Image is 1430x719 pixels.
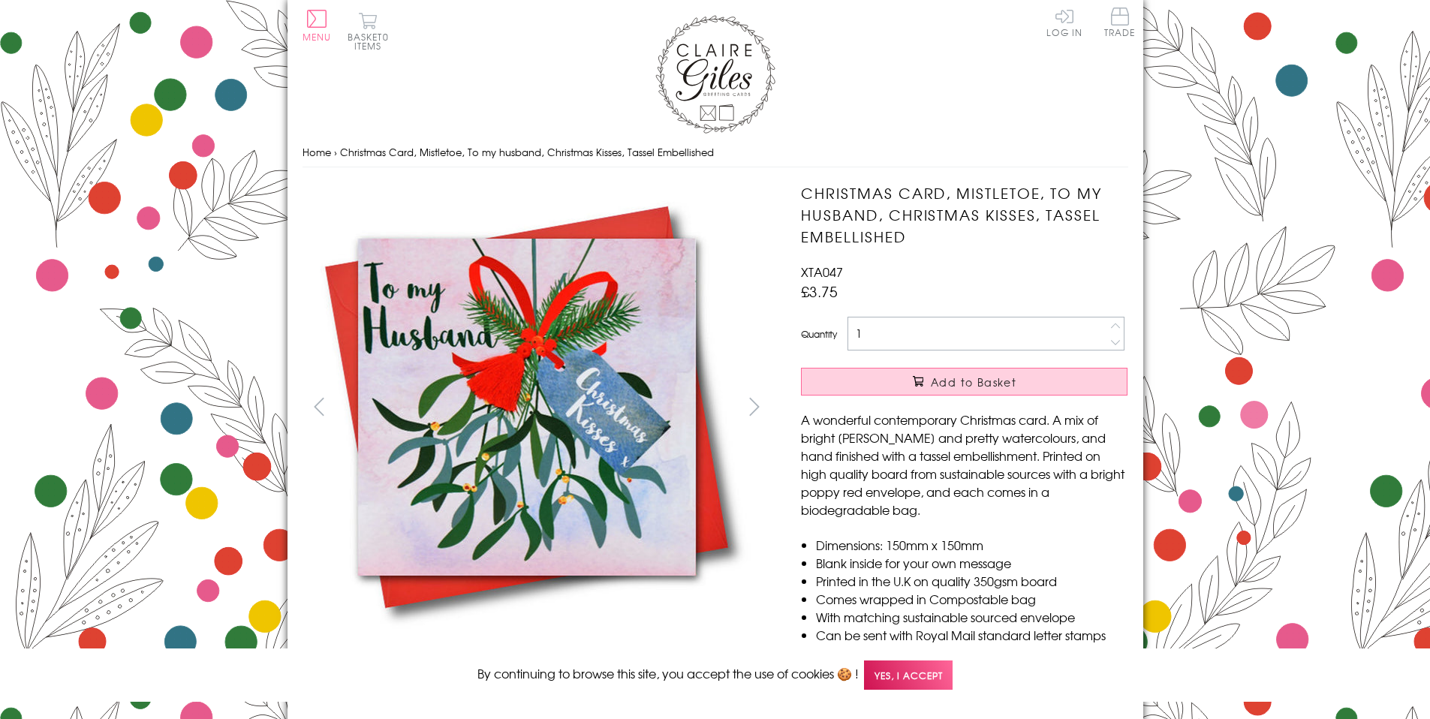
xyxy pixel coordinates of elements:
a: Log In [1046,8,1082,37]
li: Blank inside for your own message [816,554,1127,572]
button: next [737,390,771,423]
h1: Christmas Card, Mistletoe, To my husband, Christmas Kisses, Tassel Embellished [801,182,1127,247]
li: Printed in the U.K on quality 350gsm board [816,572,1127,590]
nav: breadcrumbs [303,137,1128,168]
button: prev [303,390,336,423]
img: Claire Giles Greetings Cards [655,15,775,134]
img: Christmas Card, Mistletoe, To my husband, Christmas Kisses, Tassel Embellished [302,182,752,632]
span: 0 items [354,30,389,53]
p: A wonderful contemporary Christmas card. A mix of bright [PERSON_NAME] and pretty watercolours, a... [801,411,1127,519]
li: Dimensions: 150mm x 150mm [816,536,1127,554]
li: Comes wrapped in Compostable bag [816,590,1127,608]
span: Christmas Card, Mistletoe, To my husband, Christmas Kisses, Tassel Embellished [340,145,714,159]
a: Trade [1104,8,1136,40]
img: Christmas Card, Mistletoe, To my husband, Christmas Kisses, Tassel Embellished [771,182,1221,633]
label: Quantity [801,327,837,341]
span: Trade [1104,8,1136,37]
span: Menu [303,30,332,44]
span: Add to Basket [931,375,1016,390]
button: Basket0 items [348,12,389,50]
button: Add to Basket [801,368,1127,396]
span: Yes, I accept [864,660,953,690]
li: Can be sent with Royal Mail standard letter stamps [816,626,1127,644]
span: XTA047 [801,263,843,281]
a: Home [303,145,331,159]
li: With matching sustainable sourced envelope [816,608,1127,626]
button: Menu [303,10,332,41]
span: £3.75 [801,281,838,302]
span: › [334,145,337,159]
